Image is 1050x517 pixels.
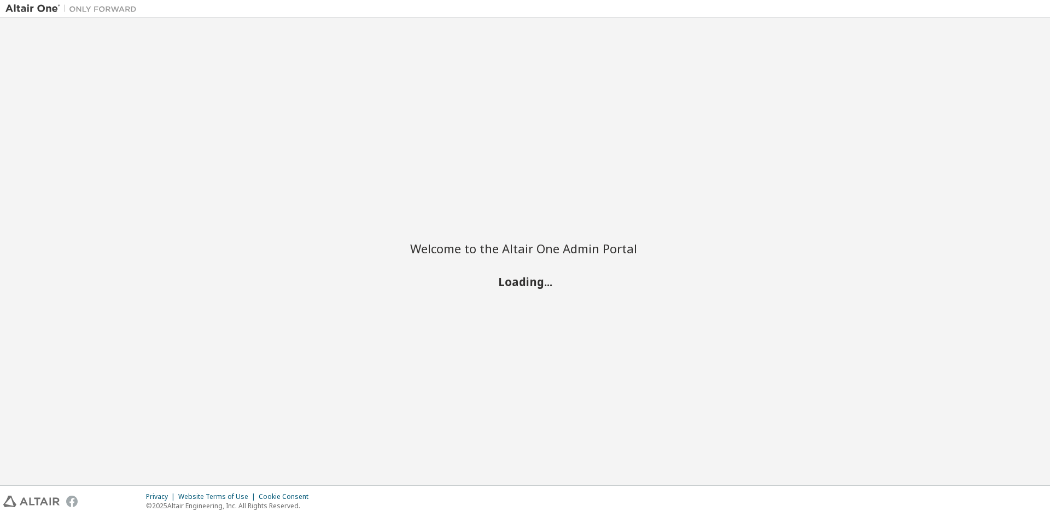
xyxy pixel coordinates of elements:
[5,3,142,14] img: Altair One
[146,492,178,501] div: Privacy
[178,492,259,501] div: Website Terms of Use
[66,496,78,507] img: facebook.svg
[410,241,640,256] h2: Welcome to the Altair One Admin Portal
[410,274,640,288] h2: Loading...
[146,501,315,510] p: © 2025 Altair Engineering, Inc. All Rights Reserved.
[3,496,60,507] img: altair_logo.svg
[259,492,315,501] div: Cookie Consent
